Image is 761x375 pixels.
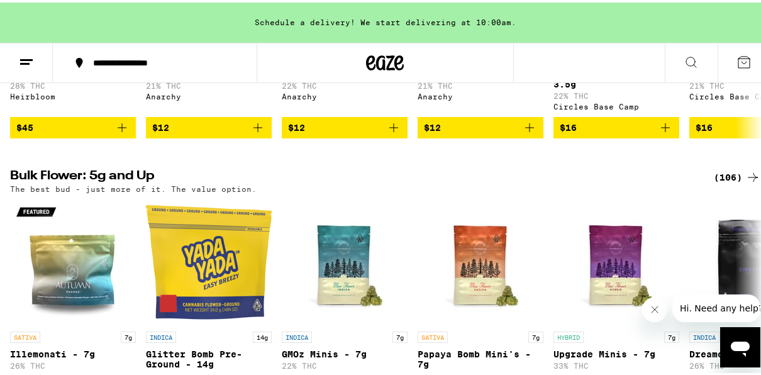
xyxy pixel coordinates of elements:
[8,9,91,19] span: Hi. Need any help?
[642,294,667,320] iframe: Close message
[10,359,136,367] p: 26% THC
[553,359,679,367] p: 33% THC
[282,347,408,357] p: GMOz Minis - 7g
[553,197,679,323] img: Humboldt Farms - Upgrade Minis - 7g
[560,120,577,130] span: $16
[528,329,543,340] p: 7g
[282,115,408,136] button: Add to bag
[282,329,312,340] p: INDICA
[672,292,760,320] iframe: Message from company
[418,115,543,136] button: Add to bag
[424,120,441,130] span: $12
[282,197,408,323] img: Humboldt Farms - GMOz Minis - 7g
[16,120,33,130] span: $45
[146,197,272,323] img: Yada Yada - Glitter Bomb Pre-Ground - 14g
[152,120,169,130] span: $12
[282,90,408,98] div: Anarchy
[553,115,679,136] button: Add to bag
[146,79,272,87] p: 21% THC
[720,325,760,365] iframe: Button to launch messaging window
[418,329,448,340] p: SATIVA
[282,79,408,87] p: 22% THC
[10,182,257,191] p: The best bud - just more of it. The value option.
[10,79,136,87] p: 28% THC
[689,329,719,340] p: INDICA
[146,115,272,136] button: Add to bag
[10,90,136,98] div: Heirbloom
[553,329,584,340] p: HYBRID
[253,329,272,340] p: 14g
[10,329,40,340] p: SATIVA
[553,100,679,108] div: Circles Base Camp
[418,79,543,87] p: 21% THC
[553,89,679,98] p: 22% THC
[121,329,136,340] p: 7g
[664,329,679,340] p: 7g
[146,329,176,340] p: INDICA
[418,90,543,98] div: Anarchy
[282,359,408,367] p: 22% THC
[10,347,136,357] p: Illemonati - 7g
[696,120,713,130] span: $16
[553,347,679,357] p: Upgrade Minis - 7g
[392,329,408,340] p: 7g
[146,347,272,367] p: Glitter Bomb Pre-Ground - 14g
[714,167,760,182] a: (106)
[418,197,543,323] img: Humboldt Farms - Papaya Bomb Mini's - 7g
[418,347,543,367] p: Papaya Bomb Mini's - 7g
[10,167,699,182] h2: Bulk Flower: 5g and Up
[288,120,305,130] span: $12
[10,197,136,323] img: Autumn Brands - Illemonati - 7g
[146,90,272,98] div: Anarchy
[10,115,136,136] button: Add to bag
